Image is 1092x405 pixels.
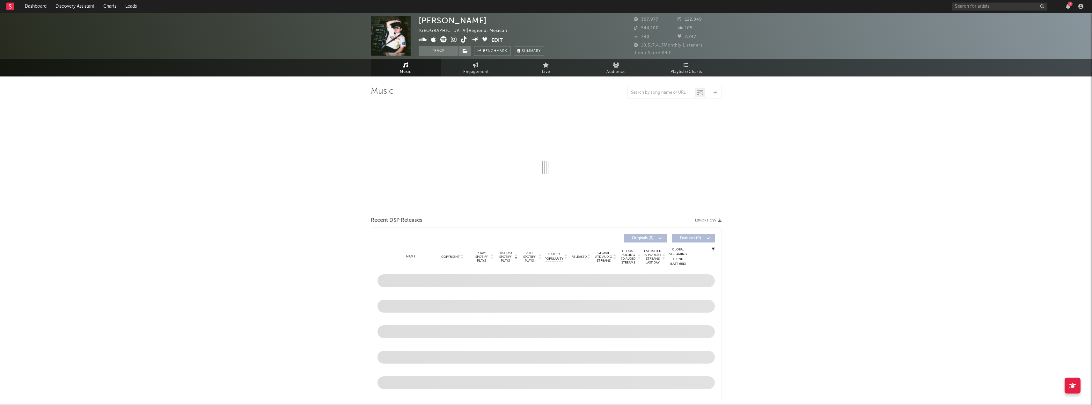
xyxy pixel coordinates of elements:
span: 790 [634,35,649,39]
a: Live [511,59,581,76]
span: Originals ( 0 ) [628,236,657,240]
span: Summary [522,49,541,53]
a: Audience [581,59,651,76]
button: Originals(0) [624,234,667,242]
span: Jump Score: 84.0 [634,51,672,55]
span: Global ATD Audio Streams [595,251,612,263]
button: Track [419,46,458,56]
div: [GEOGRAPHIC_DATA] | Regional Mexican [419,27,515,35]
span: 105 [678,26,693,30]
span: Live [542,68,550,76]
span: 122,049 [678,18,702,22]
div: 3 [1068,2,1073,6]
div: [PERSON_NAME] [419,16,487,25]
span: Spotify Popularity [545,252,563,261]
span: Benchmark [483,47,507,55]
span: Global Rolling 7D Audio Streams [619,249,637,264]
span: 2,247 [678,35,696,39]
button: Features(0) [672,234,715,242]
span: 7 Day Spotify Plays [473,251,490,263]
span: 10,317,413 Monthly Listeners [634,43,703,47]
div: Name [390,254,432,259]
span: Features ( 0 ) [676,236,705,240]
input: Search by song name or URL [628,90,695,95]
a: Benchmark [474,46,511,56]
span: Audience [606,68,626,76]
button: Export CSV [695,219,722,222]
span: Playlists/Charts [671,68,702,76]
span: Estimated % Playlist Streams Last Day [644,249,662,264]
span: Engagement [463,68,489,76]
a: Engagement [441,59,511,76]
span: Music [400,68,412,76]
input: Search for artists [952,3,1047,11]
span: Copyright [441,255,460,259]
span: Last Day Spotify Plays [497,251,514,263]
div: Global Streaming Trend (Last 60D) [669,247,688,266]
span: Released [572,255,587,259]
span: 307,977 [634,18,658,22]
span: ATD Spotify Plays [521,251,538,263]
a: Playlists/Charts [651,59,722,76]
button: Summary [514,46,544,56]
button: 3 [1066,4,1070,9]
span: Recent DSP Releases [371,217,422,224]
span: 544,100 [634,26,659,30]
button: Edit [491,36,503,44]
a: Music [371,59,441,76]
